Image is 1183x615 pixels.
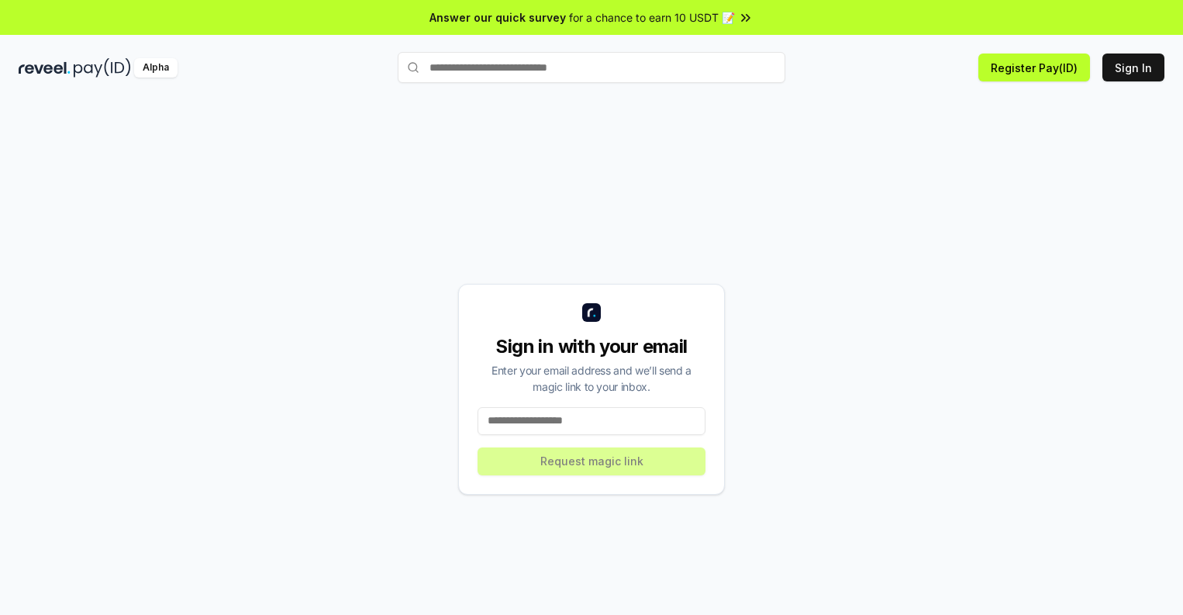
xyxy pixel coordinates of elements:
span: Answer our quick survey [429,9,566,26]
span: for a chance to earn 10 USDT 📝 [569,9,735,26]
img: reveel_dark [19,58,71,78]
img: logo_small [582,303,601,322]
button: Sign In [1102,54,1164,81]
div: Alpha [134,58,178,78]
button: Register Pay(ID) [978,54,1090,81]
div: Enter your email address and we’ll send a magic link to your inbox. [478,362,705,395]
div: Sign in with your email [478,334,705,359]
img: pay_id [74,58,131,78]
